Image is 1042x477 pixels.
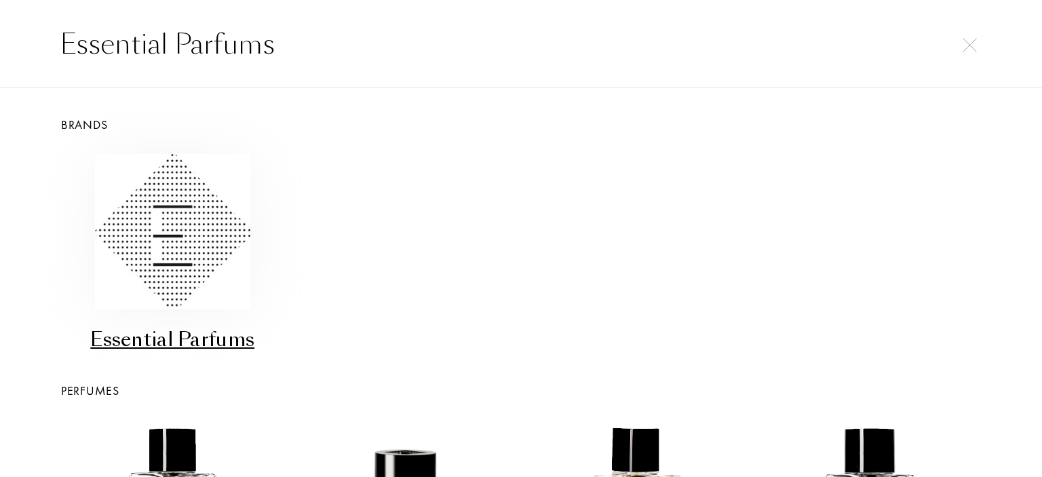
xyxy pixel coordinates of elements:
[46,115,996,134] div: Brands
[95,154,250,309] img: Essential Parfums
[963,38,977,52] img: cross.svg
[56,134,289,354] a: Essential ParfumsEssential Parfums
[46,381,996,400] div: Perfumes
[62,326,284,353] div: Essential Parfums
[33,24,1009,64] input: Search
